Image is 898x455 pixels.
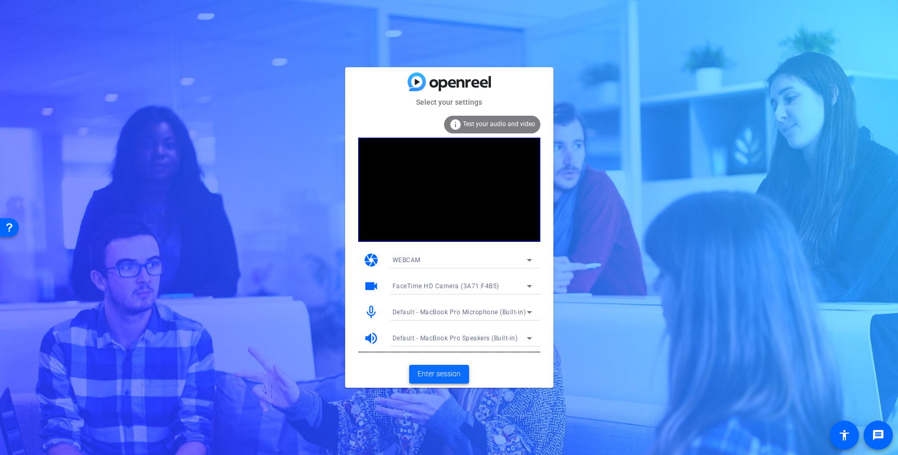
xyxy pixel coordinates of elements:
mat-icon: camera [363,252,379,268]
mat-icon: info [449,118,462,131]
mat-icon: mic_none [363,304,379,320]
mat-icon: message [872,429,884,441]
span: Default - MacBook Pro Microphone (Built-in) [393,309,526,316]
span: Test your audio and video [463,120,535,128]
span: WEBCAM [393,256,421,264]
span: Default - MacBook Pro Speakers (Built-in) [393,335,518,342]
mat-card-subtitle: Select your settings [345,96,553,108]
mat-icon: volume_up [363,330,379,346]
img: blue-gradient.svg [408,72,491,91]
span: FaceTime HD Camera (3A71:F4B5) [393,282,499,290]
button: Enter session [409,365,469,384]
mat-icon: videocam [363,278,379,294]
mat-icon: accessibility [838,429,851,441]
span: Enter session [418,368,461,379]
